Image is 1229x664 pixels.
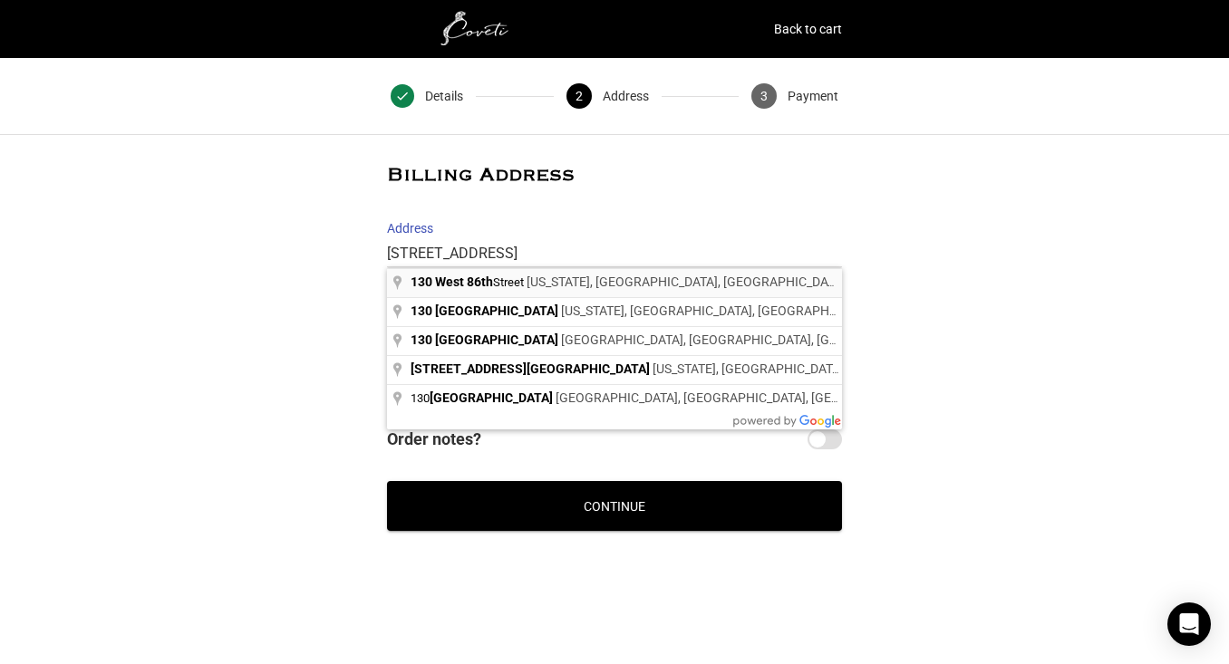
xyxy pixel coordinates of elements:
span: [US_STATE], [GEOGRAPHIC_DATA], [GEOGRAPHIC_DATA] [561,303,880,318]
button: 1 Details [378,58,476,134]
span: [GEOGRAPHIC_DATA] [435,303,558,318]
label: Address [387,216,842,241]
span: Order notes? [387,427,808,452]
a: Back to cart [774,16,842,42]
button: 3 Payment [739,58,851,134]
span: 130 [411,391,556,405]
h2: Billing Address [387,164,842,187]
span: [US_STATE], [GEOGRAPHIC_DATA], [GEOGRAPHIC_DATA] [653,361,972,376]
span: 130 [411,274,432,289]
span: Street [411,275,527,289]
button: Continue [387,481,842,531]
span: [GEOGRAPHIC_DATA] [435,332,558,347]
span: 130 [411,303,432,318]
span: [GEOGRAPHIC_DATA], [GEOGRAPHIC_DATA], [GEOGRAPHIC_DATA] [556,390,934,405]
span: 1 [391,84,414,108]
span: [GEOGRAPHIC_DATA], [GEOGRAPHIC_DATA], [GEOGRAPHIC_DATA] [561,332,939,347]
span: Payment [788,83,838,109]
span: 2 [566,83,592,109]
span: [GEOGRAPHIC_DATA] [430,390,553,405]
div: Open Intercom Messenger [1167,602,1211,646]
button: 2 Address [554,58,662,134]
input: Order notes? [808,429,842,449]
span: [US_STATE], [GEOGRAPHIC_DATA], [GEOGRAPHIC_DATA] [527,274,846,289]
span: Address [603,83,649,109]
span: Details [425,83,463,109]
img: white1.png [387,11,568,47]
input: Enter a location [387,241,842,267]
span: West 86th [435,274,493,289]
span: 130 [411,332,432,347]
span: [STREET_ADDRESS][GEOGRAPHIC_DATA] [411,361,650,376]
span: 3 [751,83,777,109]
